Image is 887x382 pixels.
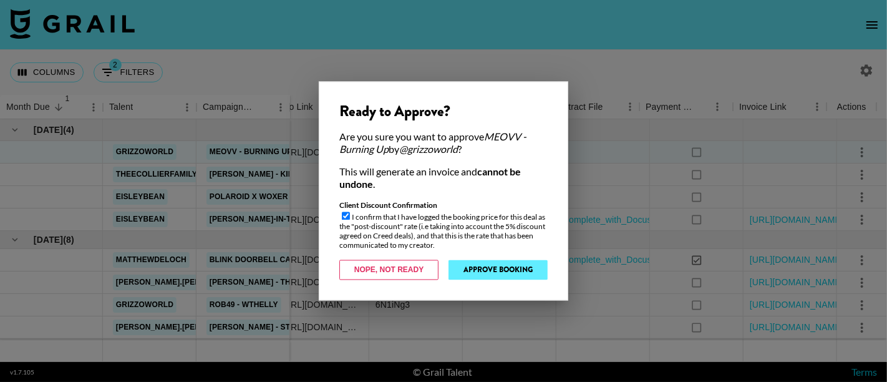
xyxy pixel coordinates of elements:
em: @ grizzoworld [399,144,458,155]
div: This will generate an invoice and . [339,166,548,191]
button: Nope, Not Ready [339,260,439,280]
strong: Client Discount Confirmation [339,201,437,210]
div: Ready to Approve? [339,102,548,121]
em: MEOVV - Burning Up [339,131,526,155]
button: Approve Booking [448,260,548,280]
strong: cannot be undone [339,166,521,190]
div: I confirm that I have logged the booking price for this deal as the "post-discount" rate (i.e tak... [339,201,548,250]
div: Are you sure you want to approve by ? [339,131,548,156]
